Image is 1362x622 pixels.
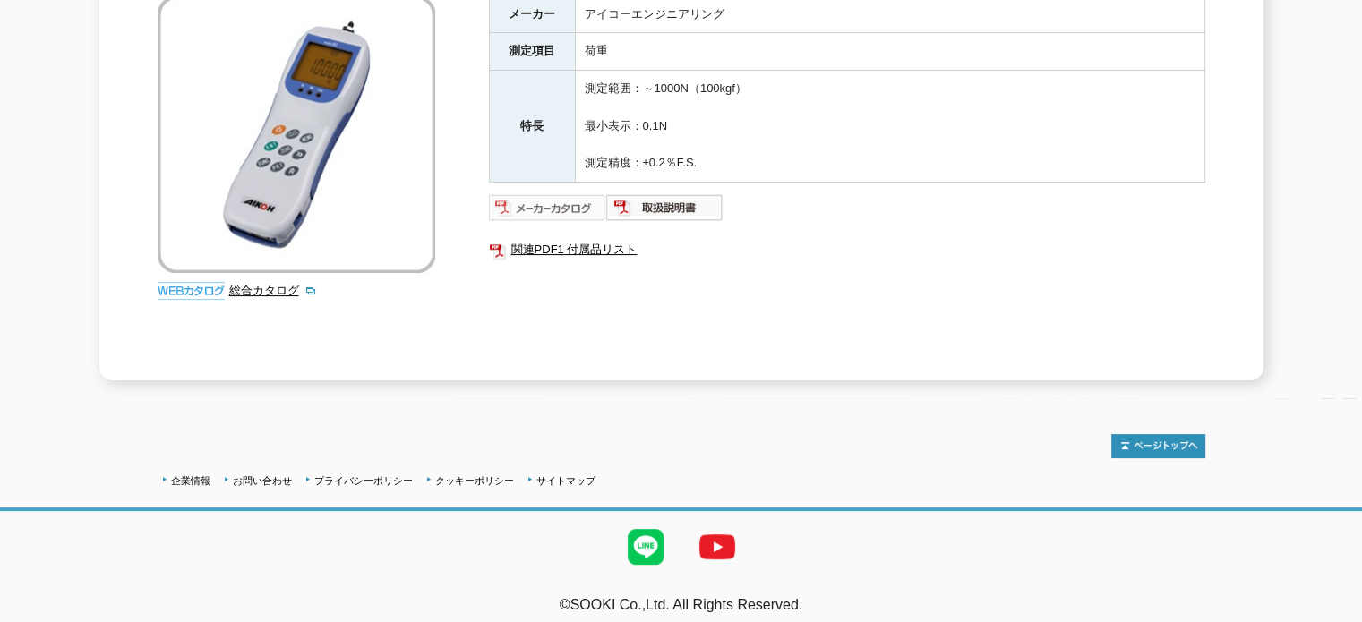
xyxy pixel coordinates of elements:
a: クッキーポリシー [435,475,514,486]
a: 総合カタログ [229,284,317,297]
img: YouTube [681,511,753,583]
a: プライバシーポリシー [314,475,413,486]
a: メーカーカタログ [489,205,606,218]
a: 企業情報 [171,475,210,486]
th: 特長 [489,71,575,183]
img: メーカーカタログ [489,193,606,222]
img: 取扱説明書 [606,193,724,222]
img: webカタログ [158,282,225,300]
img: LINE [610,511,681,583]
td: 測定範囲：～1000N（100kgf） 最小表示：0.1N 測定精度：±0.2％F.S. [575,71,1204,183]
a: お問い合わせ [233,475,292,486]
a: 取扱説明書 [606,205,724,218]
a: サイトマップ [536,475,595,486]
a: 関連PDF1 付属品リスト [489,238,1205,261]
td: 荷重 [575,33,1204,71]
img: トップページへ [1111,434,1205,458]
th: 測定項目 [489,33,575,71]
